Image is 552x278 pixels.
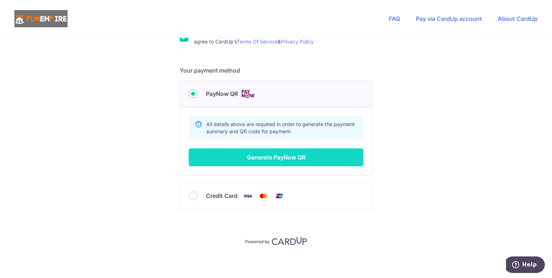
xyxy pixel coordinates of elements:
[206,191,238,200] span: Credit Card
[189,148,363,166] button: Generate PayNow QR
[206,89,238,98] span: PayNow QR
[389,15,400,22] a: FAQ
[180,66,372,75] h5: Your payment method
[506,256,545,274] iframe: Opens a widget where you can find more information
[241,89,255,98] img: Cards logo
[189,191,363,200] div: Credit Card Visa Mastercard Union Pay
[416,15,482,22] a: Pay via CardUp account
[272,237,307,245] img: CardUp
[272,191,286,200] img: Union Pay
[281,38,314,45] a: Privacy Policy
[206,121,355,134] span: All details above are required in order to generate the payment summary and QR code for payment.
[245,237,270,245] p: Powered by
[189,89,363,98] div: PayNow QR Cards logo
[256,191,271,200] img: Mastercard
[240,191,255,200] img: Visa
[237,38,277,45] a: Terms Of Service
[498,15,538,22] a: About CardUp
